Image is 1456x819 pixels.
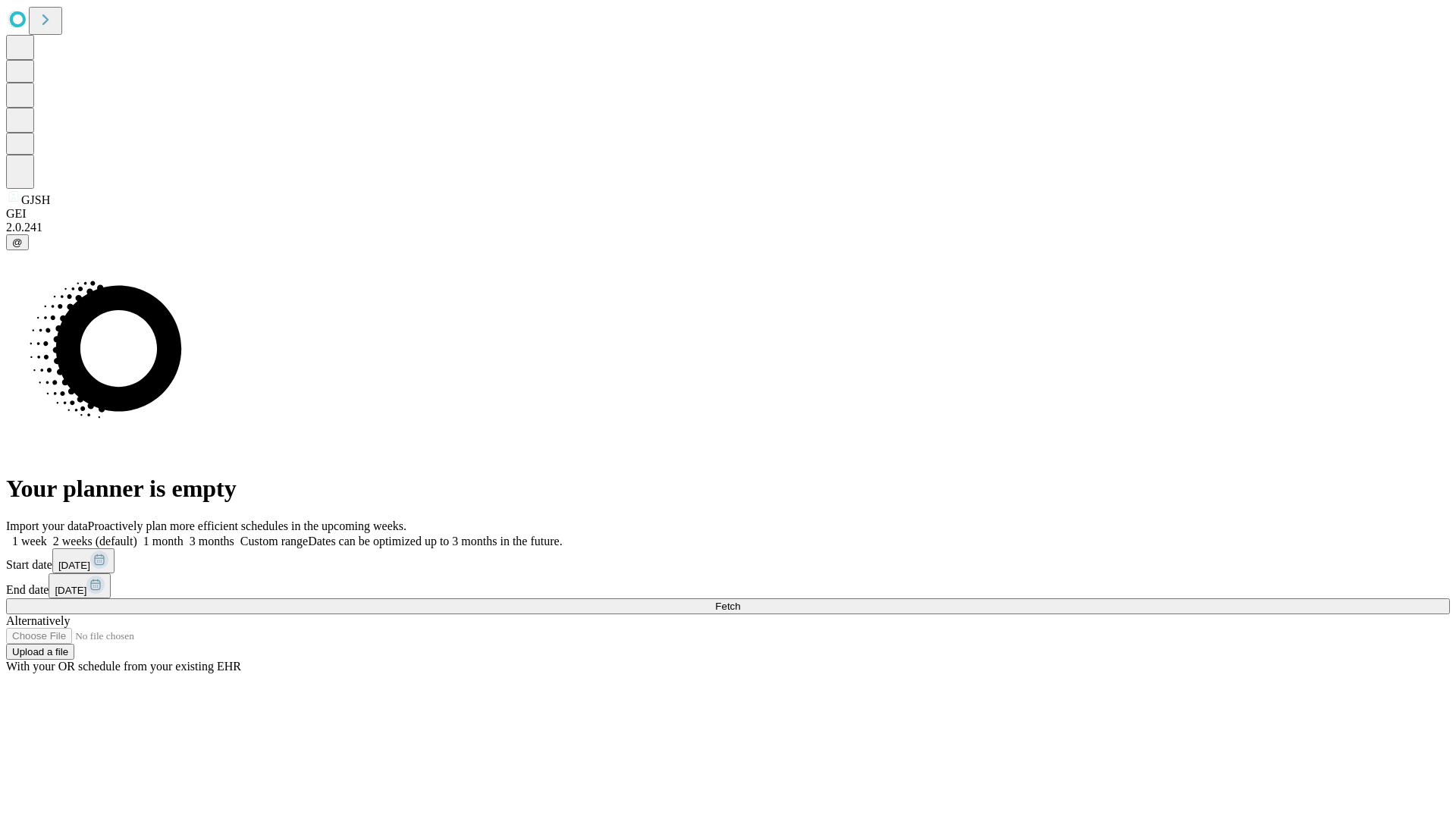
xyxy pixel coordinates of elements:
span: Alternatively [6,614,70,627]
div: 2.0.241 [6,221,1450,234]
span: Custom range [240,535,308,548]
span: Fetch [715,601,740,612]
span: [DATE] [55,585,86,596]
h1: Your planner is empty [6,475,1450,503]
span: 3 months [190,535,234,548]
span: GJSH [21,193,50,206]
span: 1 week [12,535,47,548]
button: Fetch [6,598,1450,614]
button: [DATE] [49,573,111,598]
span: With your OR schedule from your existing EHR [6,660,241,673]
span: 2 weeks (default) [53,535,137,548]
span: Import your data [6,519,88,532]
button: Upload a file [6,644,74,660]
span: @ [12,237,23,248]
button: [DATE] [52,548,115,573]
span: [DATE] [58,560,90,571]
span: 1 month [143,535,184,548]
div: Start date [6,548,1450,573]
span: Proactively plan more efficient schedules in the upcoming weeks. [88,519,406,532]
div: GEI [6,207,1450,221]
button: @ [6,234,29,250]
div: End date [6,573,1450,598]
span: Dates can be optimized up to 3 months in the future. [308,535,562,548]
